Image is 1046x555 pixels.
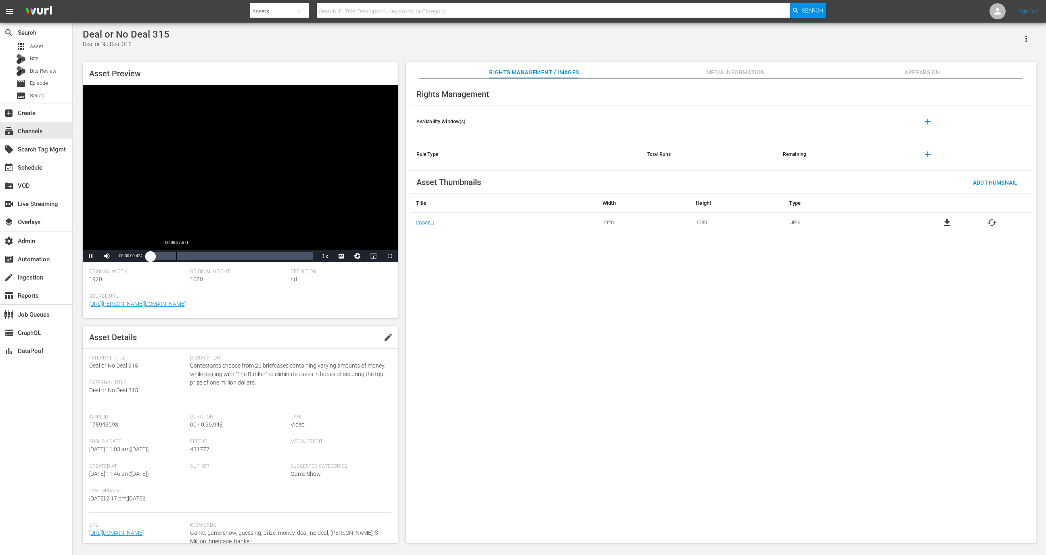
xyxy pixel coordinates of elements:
span: Duration [190,414,287,420]
span: Reports [4,291,14,301]
span: Game, game show, guessing, prize, money, deal, no deal, [PERSON_NAME], $1 Million, briefcase, banker [190,529,387,546]
span: [DATE] 2:17 pm ( [DATE] ) [89,495,146,502]
th: Remaining [776,138,912,171]
button: add [918,112,937,131]
span: Asset [30,42,43,50]
button: Picture-in-Picture [366,250,382,262]
button: cached [987,218,997,227]
td: .JPG [783,213,907,232]
span: 00:00:00.424 [119,254,142,258]
button: Pause [83,250,99,262]
span: edit [383,332,393,342]
a: Image 1 [416,219,435,225]
span: Search [802,3,823,18]
span: Url [89,522,186,529]
span: 175943098 [89,421,118,428]
button: Search [790,3,826,18]
a: [URL][PERSON_NAME][DOMAIN_NAME] [89,301,186,307]
span: 00:40:36.948 [190,421,223,428]
button: Jump To Time [349,250,366,262]
span: Series [30,92,44,100]
th: Type [783,193,907,213]
span: Created At [89,463,186,470]
div: Deal or No Deal 315 [83,29,169,40]
span: Bits Review [30,67,56,75]
span: Game Show [291,471,321,477]
span: Deal or No Deal 315 [89,362,138,369]
th: Total Runs [641,138,776,171]
a: [URL][DOMAIN_NAME] [89,530,144,536]
span: Source Url [89,293,387,300]
span: Add Thumbnail [967,179,1024,186]
td: 1920 [596,213,690,232]
span: Search [4,28,14,38]
span: Keywords [190,522,387,529]
span: Last Updated [89,488,186,494]
span: Asset Thumbnails [416,177,481,187]
span: add [923,149,933,159]
span: 1920 [89,276,102,282]
span: Internal Title: [89,355,186,362]
span: Create [4,108,14,118]
button: Captions [333,250,349,262]
th: Title [410,193,596,213]
span: External Title: [89,380,186,386]
span: Suggested Categories [291,463,387,470]
button: Fullscreen [382,250,398,262]
span: Asset [16,42,26,51]
span: Media Credit [291,439,387,445]
span: Schedule [4,163,14,172]
span: add [923,117,933,126]
th: Height [690,193,783,213]
span: Asset Details [89,332,137,342]
th: Width [596,193,690,213]
span: Media Information [705,67,766,78]
span: Appears On [892,67,952,78]
span: 1080 [190,276,203,282]
span: Feed ID [190,439,287,445]
span: Automation [4,254,14,264]
span: Search Tag Mgmt [4,145,14,154]
span: Series [16,91,26,101]
span: VOD [4,181,14,191]
button: Playback Rate [317,250,333,262]
a: file_download [942,218,952,227]
img: ans4CAIJ8jUAAAAAAAAAAAAAAAAAAAAAAAAgQb4GAAAAAAAAAAAAAAAAAAAAAAAAJMjXAAAAAAAAAAAAAAAAAAAAAAAAgAT5G... [19,2,58,21]
span: [DATE] 11:46 am ( [DATE] ) [89,471,149,477]
button: edit [379,328,398,347]
span: Publish Date [89,439,186,445]
span: Video [291,421,305,428]
th: Rule Type [410,138,641,171]
span: Overlays [4,217,14,227]
span: Bits [30,55,39,63]
span: Channels [4,126,14,136]
span: Rights Management / Images [489,67,579,78]
span: Rights Management [416,89,489,99]
div: Bits Review [16,66,26,76]
button: add [918,145,937,164]
span: Job Queues [4,310,14,320]
span: [DATE] 11:03 am ( [DATE] ) [89,446,149,452]
div: Video Player [83,85,398,262]
button: Add Thumbnail [967,175,1024,189]
a: Sign Out [1017,8,1038,15]
span: Contestants choose from 26 briefcases containing varying amounts of money, while dealing with "Th... [190,362,387,387]
span: Original Height [190,269,287,275]
span: 431777 [190,446,209,452]
span: Admin [4,236,14,246]
span: Author [190,463,287,470]
span: menu [5,6,15,16]
span: Ingestion [4,273,14,282]
span: Asset Preview [89,69,141,78]
span: Episode [30,79,48,87]
button: Mute [99,250,115,262]
span: Episode [16,79,26,88]
span: Live Streaming [4,199,14,209]
span: Description: [190,355,387,362]
span: GraphQL [4,328,14,338]
span: hd [291,276,297,282]
div: Bits [16,54,26,64]
div: Progress Bar [151,252,313,260]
